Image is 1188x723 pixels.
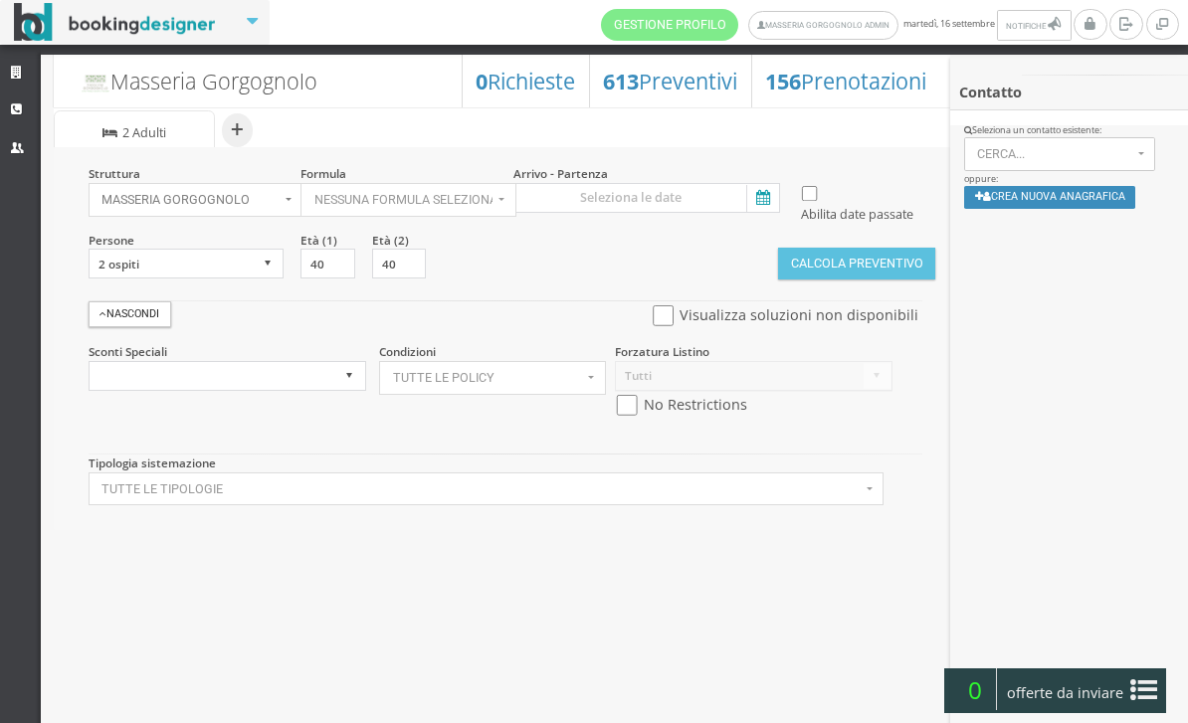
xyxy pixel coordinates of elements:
[748,11,898,40] a: Masseria Gorgognolo Admin
[14,3,216,42] img: BookingDesigner.com
[601,9,1074,41] span: martedì, 16 settembre
[997,10,1071,41] button: Notifiche
[964,124,1175,137] div: Seleziona un contatto esistente:
[964,186,1136,209] button: Crea nuova anagrafica
[964,137,1156,171] button: Cerca...
[977,147,1132,161] span: Cerca...
[959,83,1022,101] b: Contatto
[950,124,1188,222] div: oppure:
[1001,677,1130,709] span: offerte da inviare
[953,668,997,710] span: 0
[601,9,738,41] a: Gestione Profilo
